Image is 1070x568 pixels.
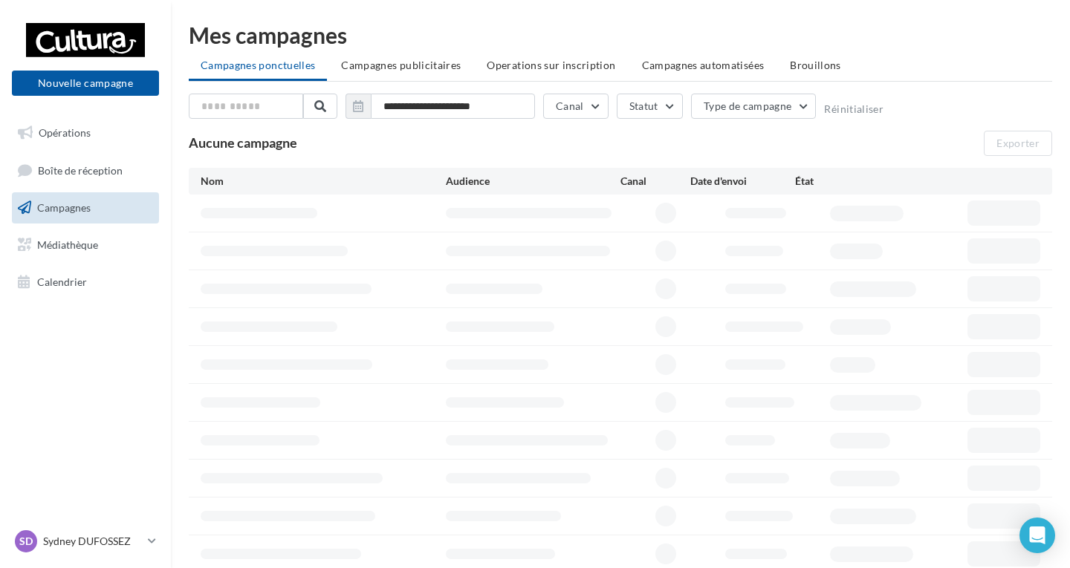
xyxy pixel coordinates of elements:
[790,59,841,71] span: Brouillons
[1019,518,1055,553] div: Open Intercom Messenger
[9,117,162,148] a: Opérations
[543,94,609,119] button: Canal
[12,527,159,555] a: SD Sydney DUFOSSEZ
[9,154,162,186] a: Boîte de réception
[189,134,297,151] span: Aucune campagne
[795,174,900,189] div: État
[43,534,142,549] p: Sydney DUFOSSEZ
[39,126,91,139] span: Opérations
[446,174,620,189] div: Audience
[19,534,33,549] span: SD
[38,163,123,176] span: Boîte de réception
[984,131,1052,156] button: Exporter
[12,71,159,96] button: Nouvelle campagne
[37,275,87,287] span: Calendrier
[37,201,91,214] span: Campagnes
[642,59,765,71] span: Campagnes automatisées
[9,192,162,223] a: Campagnes
[617,94,683,119] button: Statut
[487,59,615,71] span: Operations sur inscription
[691,94,817,119] button: Type de campagne
[201,174,446,189] div: Nom
[189,24,1052,46] div: Mes campagnes
[824,103,883,115] button: Réinitialiser
[341,59,461,71] span: Campagnes publicitaires
[9,229,162,261] a: Médiathèque
[37,238,98,251] span: Médiathèque
[620,174,690,189] div: Canal
[9,267,162,298] a: Calendrier
[690,174,795,189] div: Date d'envoi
